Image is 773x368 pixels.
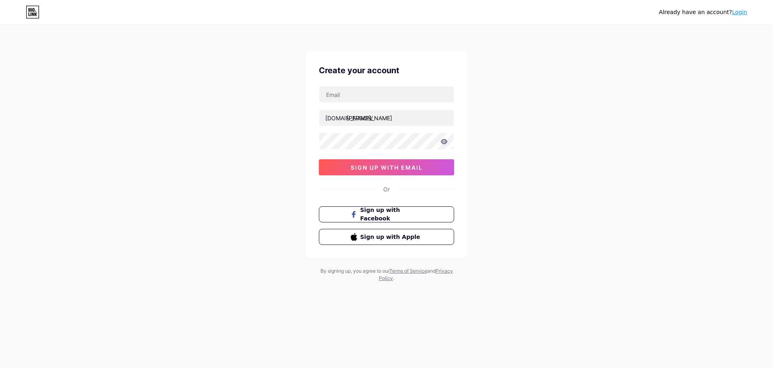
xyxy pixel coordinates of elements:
[389,268,427,274] a: Terms of Service
[318,267,455,282] div: By signing up, you agree to our and .
[360,206,423,223] span: Sign up with Facebook
[325,114,373,122] div: [DOMAIN_NAME]/
[319,159,454,175] button: sign up with email
[351,164,423,171] span: sign up with email
[319,86,454,103] input: Email
[319,229,454,245] button: Sign up with Apple
[319,110,454,126] input: username
[319,64,454,76] div: Create your account
[360,233,423,241] span: Sign up with Apple
[659,8,747,16] div: Already have an account?
[319,206,454,222] button: Sign up with Facebook
[383,185,390,193] div: Or
[732,9,747,15] a: Login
